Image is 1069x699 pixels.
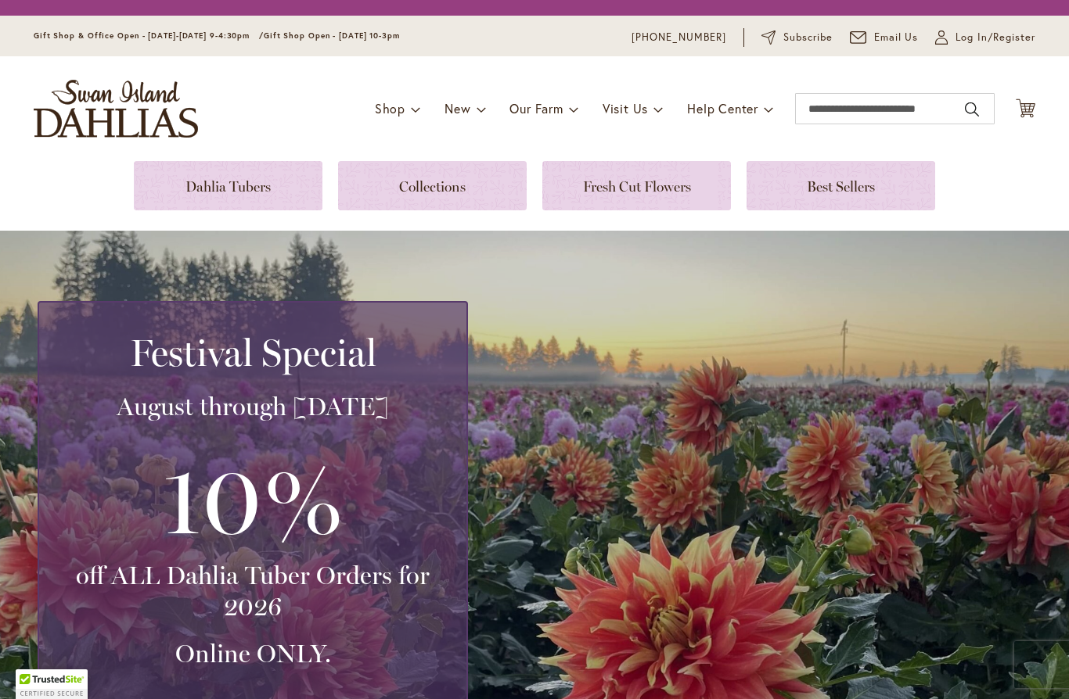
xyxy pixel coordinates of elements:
span: Gift Shop Open - [DATE] 10-3pm [264,30,400,41]
h3: Online ONLY. [58,638,448,669]
a: [PHONE_NUMBER] [632,30,726,45]
button: Search [965,97,979,122]
span: Subscribe [783,30,833,45]
span: Shop [375,100,405,116]
span: Our Farm [509,100,563,116]
span: Help Center [687,100,758,116]
h3: August through [DATE] [58,391,448,422]
span: New [445,100,470,116]
a: store logo [34,80,198,138]
a: Subscribe [761,30,833,45]
h2: Festival Special [58,331,448,375]
a: Log In/Register [935,30,1035,45]
h3: off ALL Dahlia Tuber Orders for 2026 [58,560,448,622]
span: Visit Us [603,100,648,116]
span: Email Us [874,30,919,45]
span: Log In/Register [956,30,1035,45]
a: Email Us [850,30,919,45]
h3: 10% [58,438,448,560]
span: Gift Shop & Office Open - [DATE]-[DATE] 9-4:30pm / [34,30,264,41]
